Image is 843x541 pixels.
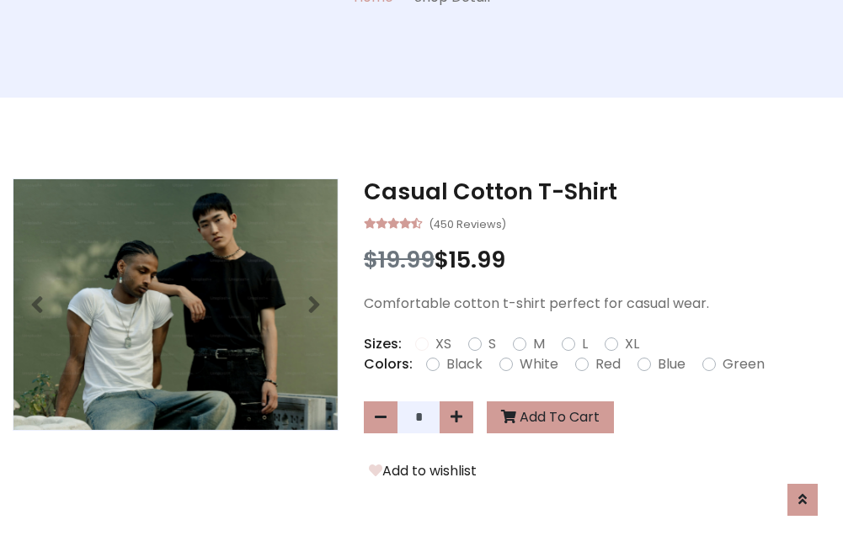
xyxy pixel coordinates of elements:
[364,247,830,273] h3: $
[487,401,614,433] button: Add To Cart
[488,334,496,354] label: S
[446,354,483,374] label: Black
[364,460,482,482] button: Add to wishlist
[625,334,639,354] label: XL
[364,244,435,275] span: $19.99
[658,354,686,374] label: Blue
[364,334,402,354] p: Sizes:
[364,294,830,314] p: Comfortable cotton t-shirt perfect for casual wear.
[449,244,505,275] span: 15.99
[364,354,413,374] p: Colors:
[13,179,338,429] img: Image
[364,178,830,205] h3: Casual Cotton T-Shirt
[723,354,765,374] label: Green
[533,334,545,354] label: M
[595,354,621,374] label: Red
[429,213,506,233] small: (450 Reviews)
[520,354,558,374] label: White
[435,334,451,354] label: XS
[582,334,588,354] label: L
